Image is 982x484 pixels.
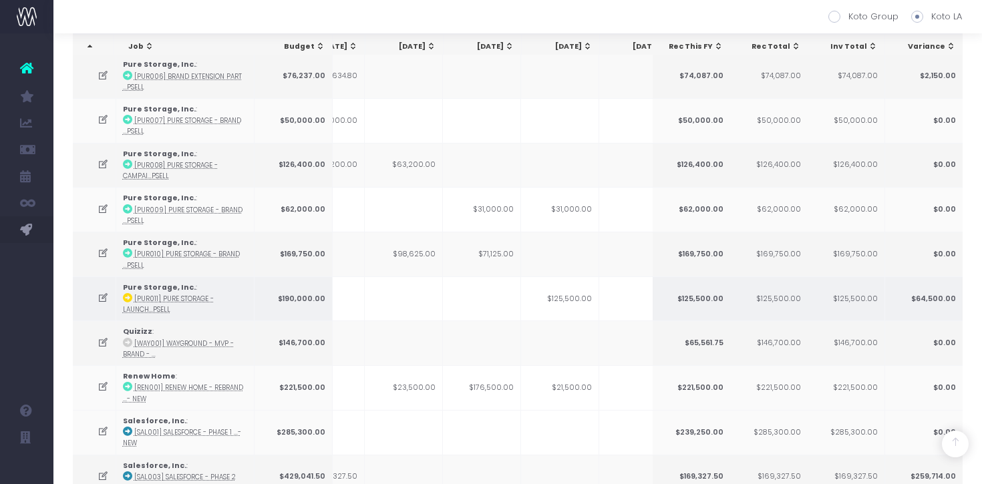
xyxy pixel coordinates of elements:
th: Job: activate to sort column ascending [116,34,259,59]
td: $169,750.00 [255,232,333,276]
abbr: [SAL001] Salesforce - Phase 1 Design Sprint - Brand - New [123,428,241,447]
td: $98,625.00 [365,232,443,276]
td: $62,000.00 [729,187,808,232]
td: $125,500.00 [521,276,599,321]
strong: Quizizz [123,326,152,336]
td: $126,400.00 [255,143,333,188]
td: $125,500.00 [729,276,808,321]
td: $125,500.00 [652,276,730,321]
td: $221,500.00 [255,365,333,410]
td: $126,400.00 [729,143,808,188]
td: $62,000.00 [255,187,333,232]
div: [DATE] [377,41,436,52]
strong: Renew Home [123,371,176,381]
th: Dec 25: activate to sort column ascending [600,34,678,59]
td: : [116,320,255,365]
td: : [116,187,255,232]
td: $31,000.00 [521,187,599,232]
td: $146,700.00 [729,320,808,365]
div: [DATE] [534,41,593,52]
label: Koto Group [828,10,898,23]
div: Budget [267,41,325,52]
div: Rec Total [742,41,801,52]
td: $126,400.00 [806,143,884,188]
td: $50,000.00 [729,98,808,143]
td: $31,000.00 [443,187,521,232]
abbr: [PUR010] Pure Storage - Brand Extension 5 - Brand - Upsell [123,250,240,269]
div: Inv Total [819,41,878,52]
td: $23,500.00 [365,365,443,410]
abbr: [PUR006] Brand Extension Part 2 - Brand - Upsell [123,72,242,91]
th: Budget: activate to sort column ascending [255,34,333,59]
td: $126,400.00 [652,143,730,188]
td: $50,000.00 [255,98,333,143]
div: [DATE] [612,41,671,52]
td: $0.00 [884,320,963,365]
abbr: [WAY001] Wayground - MVP - Brand - New [123,339,234,358]
abbr: [REN001] Renew Home - Rebrand - Brand - New [123,383,243,403]
strong: Pure Storage, Inc. [123,104,196,114]
strong: Pure Storage, Inc. [123,59,196,69]
th: Rec Total: activate to sort column ascending [730,34,808,59]
th: Inv Total: activate to sort column ascending [807,34,885,59]
strong: Pure Storage, Inc. [123,238,196,248]
td: $71,125.00 [443,232,521,276]
th: Nov 25: activate to sort column ascending [522,34,600,59]
td: : [116,53,255,98]
strong: Salesforce, Inc. [123,461,186,471]
td: $0.00 [884,187,963,232]
td: $65,561.75 [652,320,730,365]
td: $74,087.00 [652,53,730,98]
strong: Pure Storage, Inc. [123,282,196,292]
td: $0.00 [884,98,963,143]
th: Variance: activate to sort column ascending [884,34,963,59]
td: : [116,143,255,188]
td: $285,300.00 [255,410,333,455]
td: : [116,410,255,455]
th: Sep 25: activate to sort column ascending [365,34,444,59]
td: $21,500.00 [521,365,599,410]
strong: Pure Storage, Inc. [123,193,196,203]
td: $125,500.00 [806,276,884,321]
td: $74,087.00 [806,53,884,98]
td: $285,300.00 [806,410,884,455]
td: : [116,276,255,321]
td: $221,500.00 [806,365,884,410]
th: Oct 25: activate to sort column ascending [444,34,522,59]
td: $0.00 [884,143,963,188]
td: : [116,232,255,276]
abbr: [PUR008] Pure Storage - Campaign Lookbook - Campaign - Upsell [123,161,218,180]
td: $62,000.00 [652,187,730,232]
td: $285,300.00 [729,410,808,455]
div: Rec This FY [665,41,723,52]
td: $63,200.00 [365,143,443,188]
td: $64,500.00 [884,276,963,321]
td: $2,150.00 [884,53,963,98]
td: $76,237.00 [255,53,333,98]
label: Koto LA [911,10,962,23]
abbr: [PUR007] Pure Storage - Brand Extension Part 3 - Brand - Upsell [123,116,241,136]
td: $239,250.00 [652,410,730,455]
td: $190,000.00 [255,276,333,321]
td: $50,000.00 [806,98,884,143]
td: $50,000.00 [652,98,730,143]
td: $146,700.00 [806,320,884,365]
td: $176,500.00 [443,365,521,410]
div: Variance [896,41,955,52]
td: $0.00 [884,232,963,276]
td: : [116,98,255,143]
td: $169,750.00 [652,232,730,276]
td: $169,750.00 [806,232,884,276]
strong: Salesforce, Inc. [123,416,186,426]
img: images/default_profile_image.png [17,457,37,477]
th: : activate to sort column descending [73,34,114,59]
td: $74,087.00 [729,53,808,98]
td: $0.00 [884,410,963,455]
strong: Pure Storage, Inc. [123,149,196,159]
abbr: [PUR011] Pure Storage - Launch Films - Brand - Upsell [123,294,214,314]
td: $221,500.00 [652,365,730,410]
th: Rec This FY: activate to sort column ascending [653,34,731,59]
td: $146,700.00 [255,320,333,365]
td: $169,750.00 [729,232,808,276]
div: Job [128,41,251,52]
